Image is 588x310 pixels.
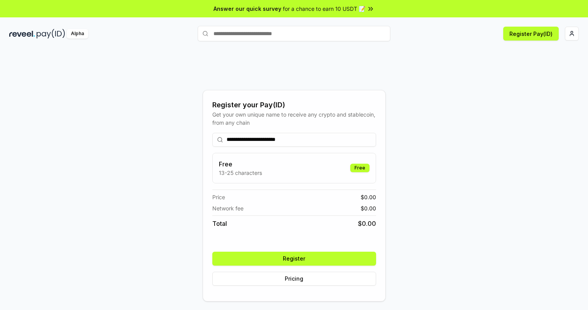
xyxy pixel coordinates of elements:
[212,193,225,201] span: Price
[219,169,262,177] p: 13-25 characters
[9,29,35,39] img: reveel_dark
[219,159,262,169] h3: Free
[212,100,376,110] div: Register your Pay(ID)
[358,219,376,228] span: $ 0.00
[213,5,281,13] span: Answer our quick survey
[361,193,376,201] span: $ 0.00
[212,219,227,228] span: Total
[212,252,376,266] button: Register
[283,5,365,13] span: for a chance to earn 10 USDT 📝
[212,110,376,127] div: Get your own unique name to receive any crypto and stablecoin, from any chain
[67,29,88,39] div: Alpha
[37,29,65,39] img: pay_id
[212,204,244,212] span: Network fee
[503,27,559,41] button: Register Pay(ID)
[361,204,376,212] span: $ 0.00
[350,164,370,172] div: Free
[212,272,376,286] button: Pricing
